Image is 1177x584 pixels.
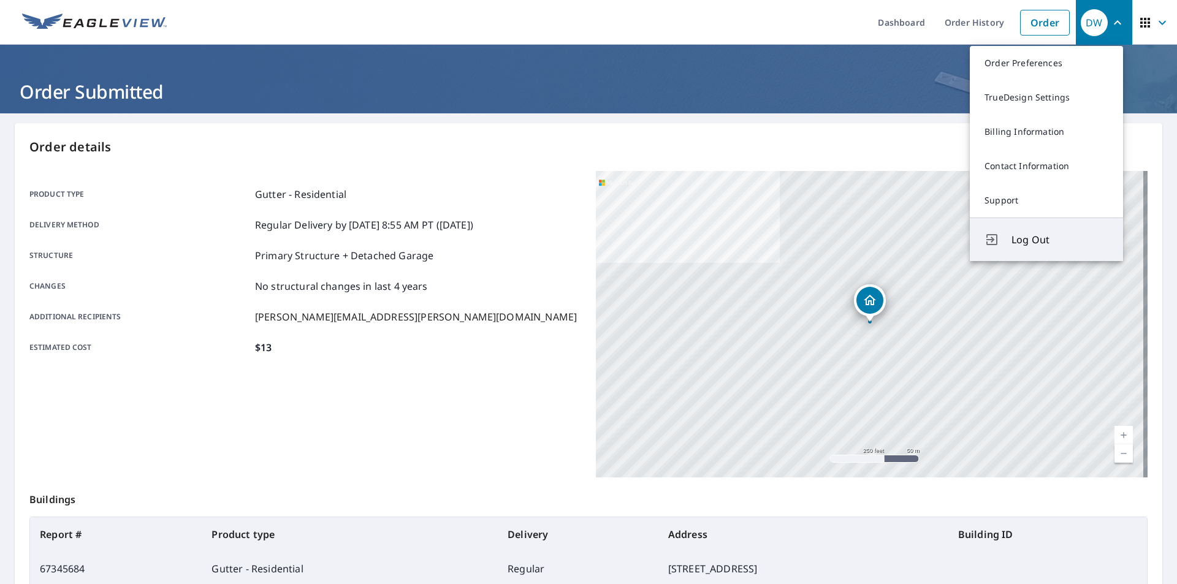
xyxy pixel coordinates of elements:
[1114,444,1133,463] a: Current Level 17, Zoom Out
[1011,232,1108,247] span: Log Out
[970,80,1123,115] a: TrueDesign Settings
[255,248,433,263] p: Primary Structure + Detached Garage
[255,279,428,294] p: No structural changes in last 4 years
[970,149,1123,183] a: Contact Information
[30,517,202,552] th: Report #
[498,517,658,552] th: Delivery
[970,46,1123,80] a: Order Preferences
[202,517,498,552] th: Product type
[970,115,1123,149] a: Billing Information
[1114,426,1133,444] a: Current Level 17, Zoom In
[255,309,577,324] p: [PERSON_NAME][EMAIL_ADDRESS][PERSON_NAME][DOMAIN_NAME]
[255,218,473,232] p: Regular Delivery by [DATE] 8:55 AM PT ([DATE])
[22,13,167,32] img: EV Logo
[1020,10,1070,36] a: Order
[970,183,1123,218] a: Support
[29,309,250,324] p: Additional recipients
[255,187,346,202] p: Gutter - Residential
[970,218,1123,261] button: Log Out
[29,187,250,202] p: Product type
[29,248,250,263] p: Structure
[29,138,1148,156] p: Order details
[1081,9,1108,36] div: DW
[29,218,250,232] p: Delivery method
[854,284,886,322] div: Dropped pin, building 1, Residential property, 13662 W Wind Dr South Lyon, MI 48178
[948,517,1147,552] th: Building ID
[29,340,250,355] p: Estimated cost
[29,477,1148,517] p: Buildings
[15,79,1162,104] h1: Order Submitted
[255,340,272,355] p: $13
[29,279,250,294] p: Changes
[658,517,948,552] th: Address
